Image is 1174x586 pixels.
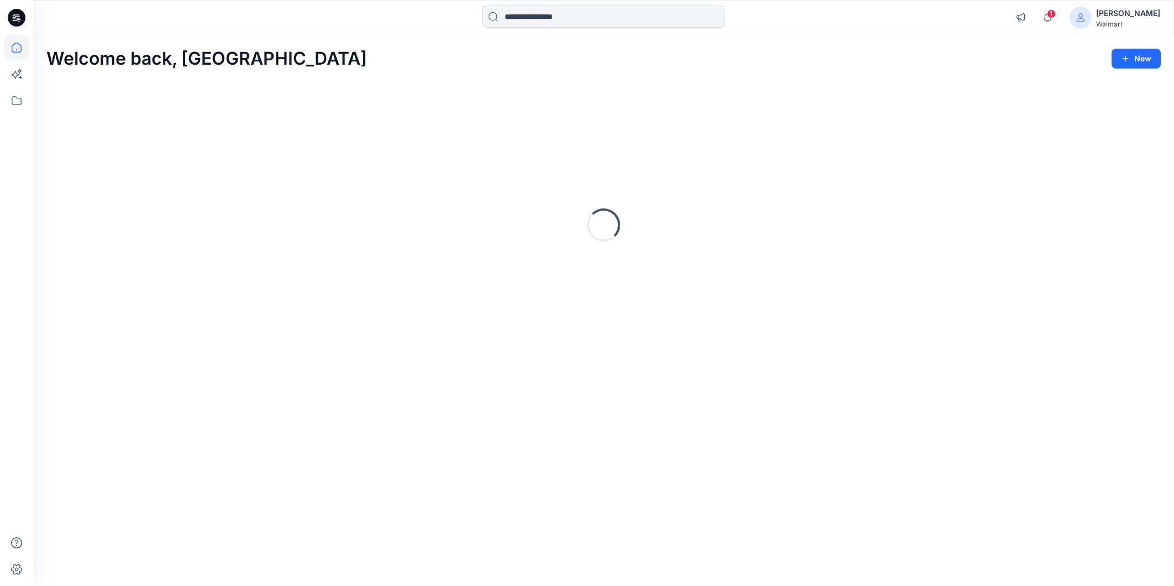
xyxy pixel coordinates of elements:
div: Walmart [1096,20,1160,28]
div: [PERSON_NAME] [1096,7,1160,20]
button: New [1112,49,1161,69]
span: 1 [1047,9,1056,18]
svg: avatar [1076,13,1085,22]
h2: Welcome back, [GEOGRAPHIC_DATA] [46,49,367,69]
